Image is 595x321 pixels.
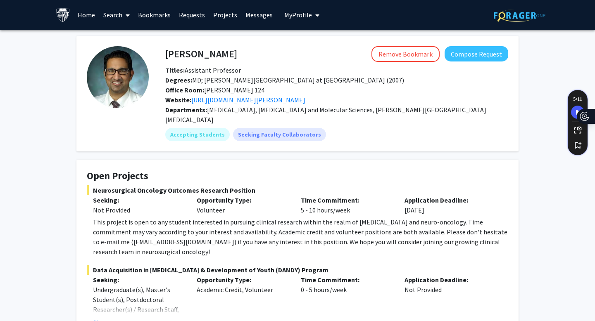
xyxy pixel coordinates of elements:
span: [PERSON_NAME] 124 [165,86,264,94]
span: Data Acquisition in [MEDICAL_DATA] & Development of Youth (DANDY) Program [87,265,508,275]
img: ForagerOne Logo [494,9,545,22]
img: Profile Picture [87,46,149,108]
span: My Profile [284,11,312,19]
div: Volunteer [190,195,294,215]
b: Degrees: [165,76,192,84]
p: Opportunity Type: [197,195,288,205]
button: Compose Request to Raj Mukherjee [445,46,508,61]
a: Projects [209,0,241,29]
p: Opportunity Type: [197,275,288,285]
div: [DATE] [398,195,502,215]
b: Titles: [165,66,185,74]
mat-chip: Seeking Faculty Collaborators [233,128,326,141]
p: Application Deadline: [405,275,496,285]
b: Office Room: [165,86,204,94]
a: Bookmarks [134,0,175,29]
span: Neurosurgical Oncology Outcomes Research Position [87,185,508,195]
a: Search [99,0,134,29]
span: [MEDICAL_DATA], [MEDICAL_DATA] and Molecular Sciences, [PERSON_NAME][GEOGRAPHIC_DATA][MEDICAL_DATA] [165,106,486,124]
b: Website: [165,96,191,104]
h4: [PERSON_NAME] [165,46,237,61]
b: Departments: [165,106,207,114]
p: Seeking: [93,195,184,205]
span: Assistant Professor [165,66,241,74]
img: Johns Hopkins University Logo [56,8,70,22]
div: 5 - 10 hours/week [295,195,398,215]
p: Seeking: [93,275,184,285]
a: Opens in a new tab [191,96,305,104]
div: Not Provided [93,205,184,215]
span: MD; [PERSON_NAME][GEOGRAPHIC_DATA] at [GEOGRAPHIC_DATA] (2007) [165,76,404,84]
button: Remove Bookmark [371,46,440,62]
iframe: Chat [6,284,35,315]
a: Home [74,0,99,29]
h4: Open Projects [87,170,508,182]
div: This project is open to any student interested in pursuing clinical research within the realm of ... [93,217,508,257]
p: Application Deadline: [405,195,496,205]
p: Time Commitment: [301,275,392,285]
p: Time Commitment: [301,195,392,205]
a: Messages [241,0,277,29]
a: Requests [175,0,209,29]
mat-chip: Accepting Students [165,128,230,141]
